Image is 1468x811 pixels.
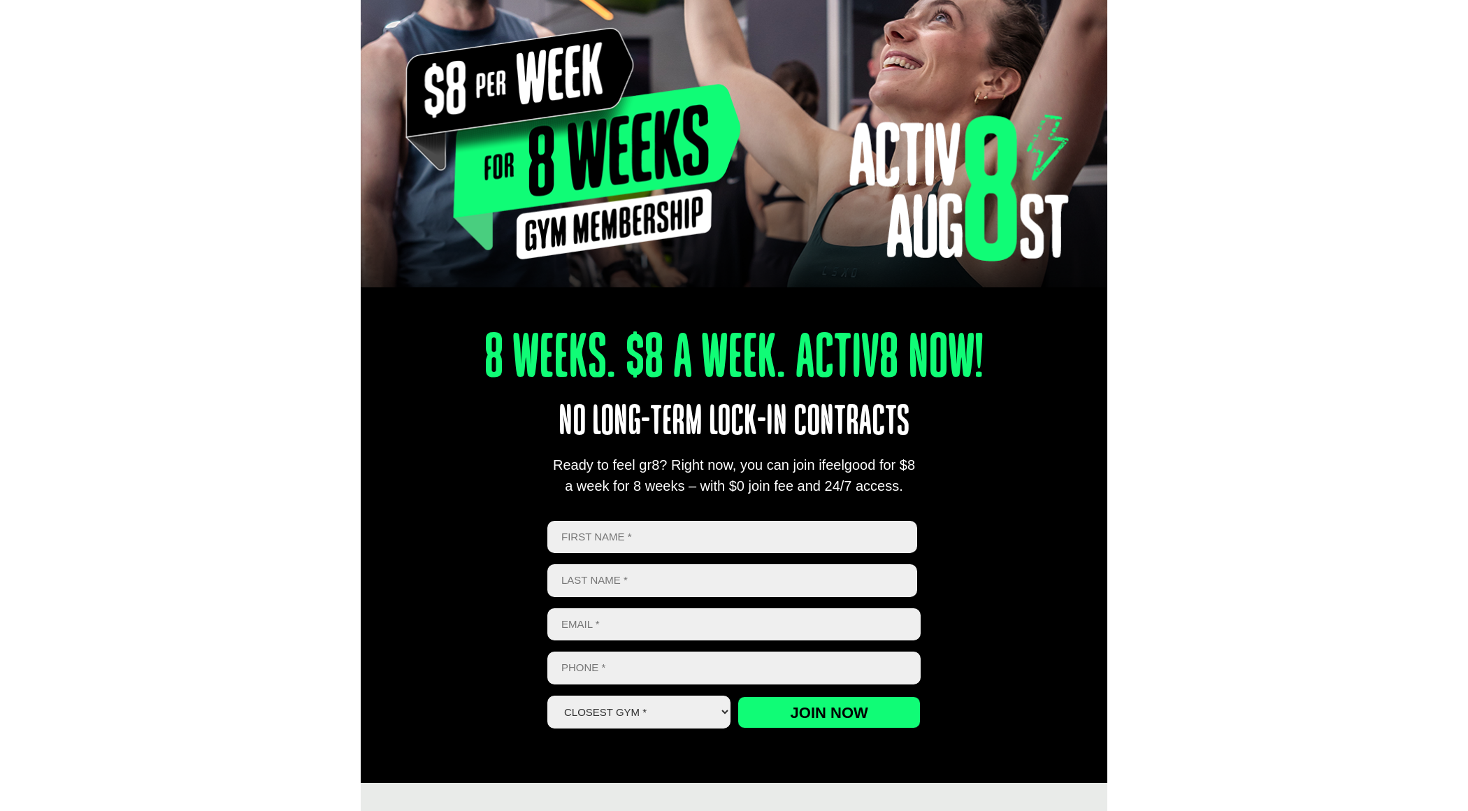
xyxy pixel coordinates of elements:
h1: 8 Weeks. $8 A Week. Activ8 Now! [436,329,1032,392]
input: First name * [547,521,917,554]
input: Email * [547,608,921,641]
input: Join now [737,696,921,729]
div: Ready to feel gr8? Right now, you can join ifeelgood for $8 a week for 8 weeks – with $0 join fee... [547,454,921,496]
input: Phone * [547,652,921,684]
input: Last name * [547,564,917,597]
p: No long-term lock-in contracts [398,392,1070,454]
